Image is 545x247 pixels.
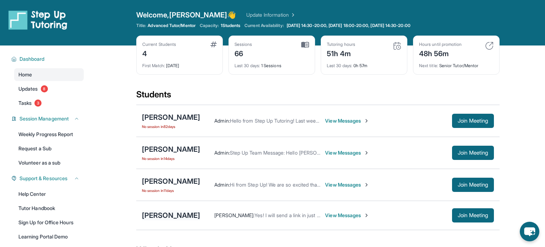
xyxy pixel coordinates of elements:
[214,212,254,218] span: [PERSON_NAME] :
[364,118,369,124] img: Chevron-Right
[235,42,252,47] div: Sessions
[285,23,412,28] a: [DATE] 14:30-20:00, [DATE] 18:00-20:00, [DATE] 14:30-20:00
[14,230,84,243] a: Learning Portal Demo
[14,68,84,81] a: Home
[214,118,230,124] span: Admin :
[458,151,488,155] span: Join Meeting
[18,71,32,78] span: Home
[419,59,494,69] div: Senior Tutor/Mentor
[327,42,355,47] div: Tutoring hours
[235,63,260,68] span: Last 30 days :
[18,100,32,107] span: Tasks
[458,119,488,123] span: Join Meeting
[287,23,411,28] span: [DATE] 14:30-20:00, [DATE] 18:00-20:00, [DATE] 14:30-20:00
[142,188,200,193] span: No session in 11 days
[20,55,45,63] span: Dashboard
[20,115,69,122] span: Session Management
[325,181,369,188] span: View Messages
[14,128,84,141] a: Weekly Progress Report
[14,216,84,229] a: Sign Up for Office Hours
[235,47,252,59] div: 66
[14,202,84,215] a: Tutor Handbook
[452,146,494,160] button: Join Meeting
[142,63,165,68] span: First Match :
[17,175,79,182] button: Support & Resources
[142,42,176,47] div: Current Students
[142,47,176,59] div: 4
[364,213,369,218] img: Chevron-Right
[14,188,84,200] a: Help Center
[289,11,296,18] img: Chevron Right
[325,149,369,156] span: View Messages
[136,23,146,28] span: Title:
[17,115,79,122] button: Session Management
[142,124,200,129] span: No session in 82 days
[452,114,494,128] button: Join Meeting
[17,55,79,63] button: Dashboard
[214,182,230,188] span: Admin :
[458,213,488,218] span: Join Meeting
[200,23,219,28] span: Capacity:
[142,59,217,69] div: [DATE]
[235,59,309,69] div: 1 Sessions
[142,156,200,161] span: No session in 14 days
[452,208,494,222] button: Join Meeting
[136,10,236,20] span: Welcome, [PERSON_NAME] 👋
[136,89,500,104] div: Students
[34,100,42,107] span: 3
[419,47,462,59] div: 48h 56m
[327,47,355,59] div: 51h 4m
[142,176,200,186] div: [PERSON_NAME]
[520,222,539,241] button: chat-button
[210,42,217,47] img: card
[393,42,401,50] img: card
[142,210,200,220] div: [PERSON_NAME]
[364,182,369,188] img: Chevron-Right
[419,63,438,68] span: Next title :
[419,42,462,47] div: Hours until promotion
[327,59,401,69] div: 0h 57m
[14,82,84,95] a: Updates8
[301,42,309,48] img: card
[485,42,494,50] img: card
[20,175,67,182] span: Support & Resources
[9,10,67,30] img: logo
[142,144,200,154] div: [PERSON_NAME]
[246,11,296,18] a: Update Information
[41,85,48,92] span: 8
[254,212,326,218] span: Yes! I will send a link in just a bit
[458,183,488,187] span: Join Meeting
[18,85,38,92] span: Updates
[364,150,369,156] img: Chevron-Right
[244,23,283,28] span: Current Availability:
[14,97,84,109] a: Tasks3
[452,178,494,192] button: Join Meeting
[327,63,352,68] span: Last 30 days :
[221,23,241,28] span: 1 Students
[14,156,84,169] a: Volunteer as a sub
[214,150,230,156] span: Admin :
[148,23,195,28] span: Advanced Tutor/Mentor
[14,142,84,155] a: Request a Sub
[142,112,200,122] div: [PERSON_NAME]
[325,212,369,219] span: View Messages
[325,117,369,124] span: View Messages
